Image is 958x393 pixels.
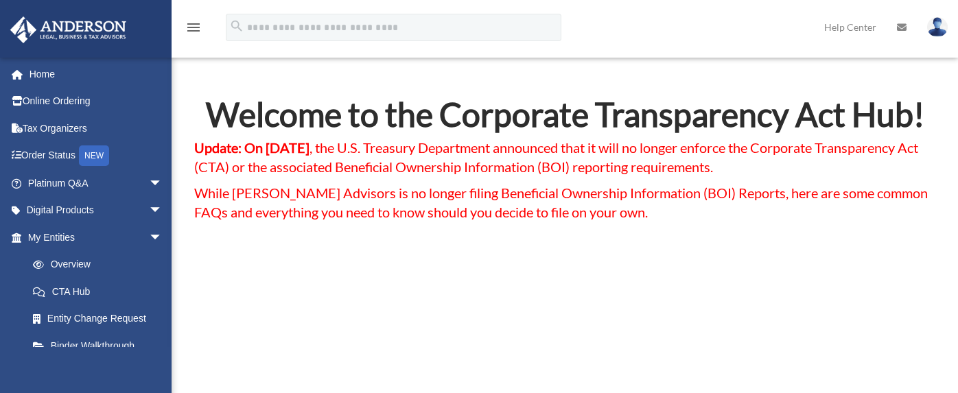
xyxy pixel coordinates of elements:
[10,142,183,170] a: Order StatusNEW
[10,169,183,197] a: Platinum Q&Aarrow_drop_down
[10,88,183,115] a: Online Ordering
[10,197,183,224] a: Digital Productsarrow_drop_down
[19,278,176,305] a: CTA Hub
[927,17,948,37] img: User Pic
[19,332,183,359] a: Binder Walkthrough
[149,224,176,252] span: arrow_drop_down
[10,115,183,142] a: Tax Organizers
[194,184,928,220] span: While [PERSON_NAME] Advisors is no longer filing Beneficial Ownership Information (BOI) Reports, ...
[10,224,183,251] a: My Entitiesarrow_drop_down
[10,60,183,88] a: Home
[149,197,176,225] span: arrow_drop_down
[229,19,244,34] i: search
[149,169,176,198] span: arrow_drop_down
[19,305,183,333] a: Entity Change Request
[194,139,309,156] strong: Update: On [DATE]
[185,19,202,36] i: menu
[194,98,935,138] h2: Welcome to the Corporate Transparency Act Hub!
[79,145,109,166] div: NEW
[6,16,130,43] img: Anderson Advisors Platinum Portal
[194,139,918,175] span: , the U.S. Treasury Department announced that it will no longer enforce the Corporate Transparenc...
[19,251,183,278] a: Overview
[185,24,202,36] a: menu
